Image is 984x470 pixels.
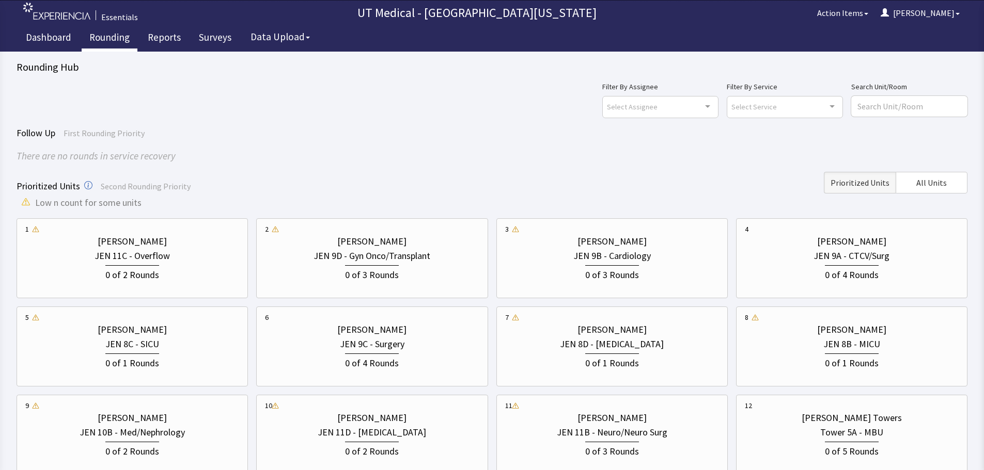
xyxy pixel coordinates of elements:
[25,400,29,411] div: 9
[831,176,889,189] span: Prioritized Units
[505,400,512,411] div: 11
[25,312,29,322] div: 5
[851,96,967,117] input: Search Unit/Room
[340,337,404,351] div: JEN 9C - Surgery
[607,101,658,112] span: Select Assignee
[17,149,967,164] div: There are no rounds in service recovery
[98,411,167,425] div: [PERSON_NAME]
[191,26,239,52] a: Surveys
[602,80,719,93] label: Filter By Assignee
[731,101,777,112] span: Select Service
[314,249,430,263] div: JEN 9D - Gyn Onco/Transplant
[101,181,191,191] span: Second Rounding Priority
[874,3,966,23] button: [PERSON_NAME]
[824,172,896,193] button: Prioritized Units
[345,442,399,459] div: 0 of 2 Rounds
[105,353,159,370] div: 0 of 1 Rounds
[573,249,651,263] div: JEN 9B - Cardiology
[82,26,137,52] a: Rounding
[265,312,269,322] div: 6
[98,322,167,337] div: [PERSON_NAME]
[337,322,407,337] div: [PERSON_NAME]
[585,353,639,370] div: 0 of 1 Rounds
[505,224,509,234] div: 3
[64,128,145,138] span: First Rounding Priority
[896,172,967,193] button: All Units
[80,425,185,440] div: JEN 10B - Med/Nephrology
[817,322,886,337] div: [PERSON_NAME]
[105,442,159,459] div: 0 of 2 Rounds
[745,224,748,234] div: 4
[17,60,967,74] div: Rounding Hub
[745,312,748,322] div: 8
[25,224,29,234] div: 1
[265,400,272,411] div: 10
[577,411,647,425] div: [PERSON_NAME]
[745,400,752,411] div: 12
[825,353,879,370] div: 0 of 1 Rounds
[17,126,967,140] div: Follow Up
[817,234,886,249] div: [PERSON_NAME]
[318,425,426,440] div: JEN 11D - [MEDICAL_DATA]
[140,26,189,52] a: Reports
[727,80,843,93] label: Filter By Service
[105,265,159,282] div: 0 of 2 Rounds
[851,80,967,93] label: Search Unit/Room
[17,180,80,192] span: Prioritized Units
[825,265,879,282] div: 0 of 4 Rounds
[244,27,316,46] button: Data Upload
[814,249,889,263] div: JEN 9A - CTCV/Surg
[560,337,664,351] div: JEN 8D - [MEDICAL_DATA]
[337,411,407,425] div: [PERSON_NAME]
[98,234,167,249] div: [PERSON_NAME]
[585,442,639,459] div: 0 of 3 Rounds
[105,337,159,351] div: JEN 8C - SICU
[585,265,639,282] div: 0 of 3 Rounds
[505,312,509,322] div: 7
[802,411,902,425] div: [PERSON_NAME] Towers
[825,442,879,459] div: 0 of 5 Rounds
[265,224,269,234] div: 2
[811,3,874,23] button: Action Items
[916,176,947,189] span: All Units
[577,234,647,249] div: [PERSON_NAME]
[23,3,90,20] img: experiencia_logo.png
[557,425,667,440] div: JEN 11B - Neuro/Neuro Surg
[95,249,170,263] div: JEN 11C - Overflow
[35,196,142,210] span: Low n count for some units
[820,425,883,440] div: Tower 5A - MBU
[345,265,399,282] div: 0 of 3 Rounds
[345,353,399,370] div: 0 of 4 Rounds
[18,26,79,52] a: Dashboard
[101,11,138,23] div: Essentials
[337,234,407,249] div: [PERSON_NAME]
[143,5,811,21] p: UT Medical - [GEOGRAPHIC_DATA][US_STATE]
[577,322,647,337] div: [PERSON_NAME]
[823,337,880,351] div: JEN 8B - MICU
